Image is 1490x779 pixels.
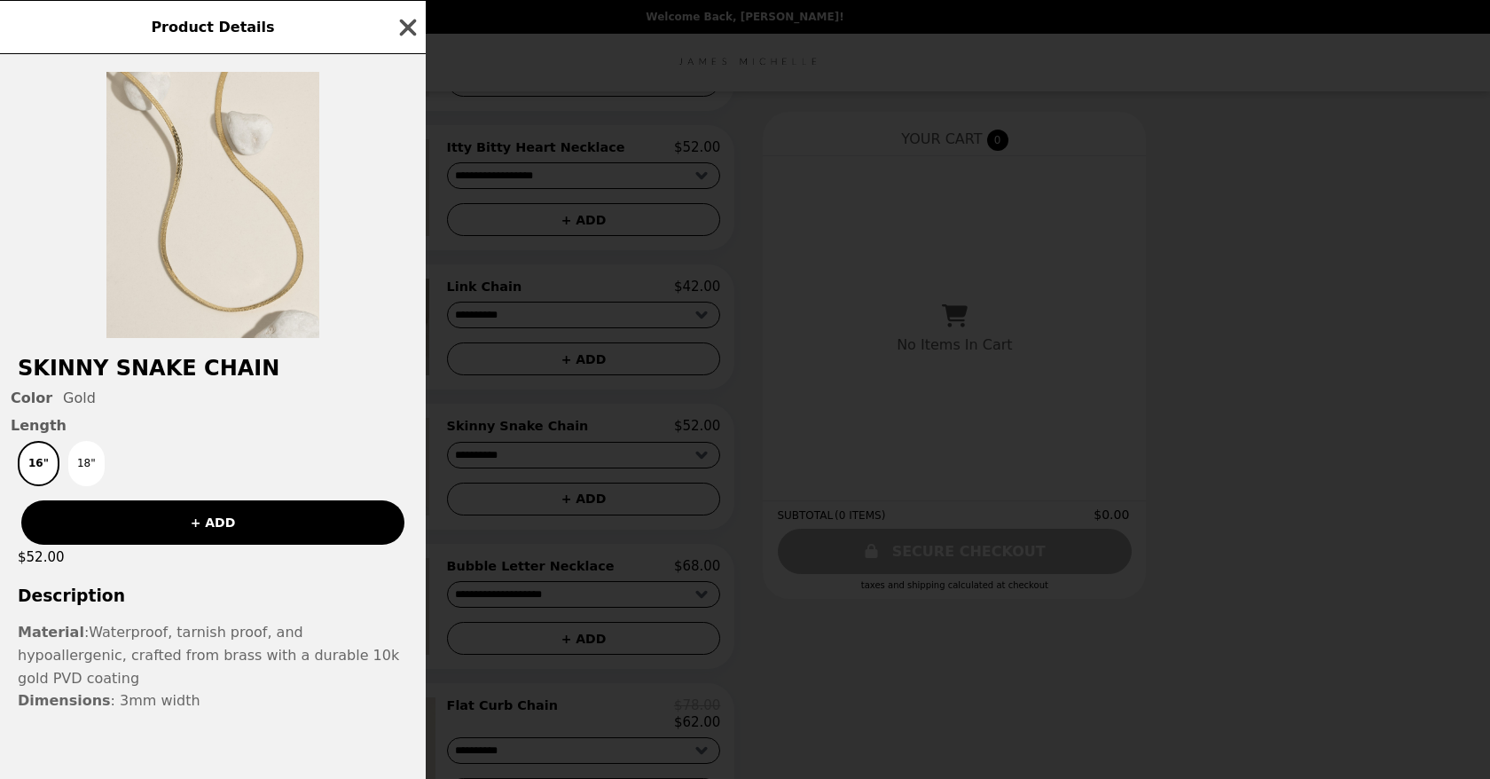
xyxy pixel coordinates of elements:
div: Gold [11,389,415,406]
button: 16" [18,441,59,486]
button: 18" [68,441,105,486]
span: Waterproof, tarnish proof, and hypoallergenic, crafted from brass with a durable 10k gold PVD coa... [18,624,399,686]
img: Gold / 16" [106,72,319,338]
button: + ADD [21,500,404,545]
strong: Dimensions [18,692,111,709]
span: Color [11,389,52,406]
p: : : 3mm width [18,621,408,712]
span: Product Details [151,19,274,35]
strong: Material [18,624,84,641]
span: Length [11,417,415,434]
